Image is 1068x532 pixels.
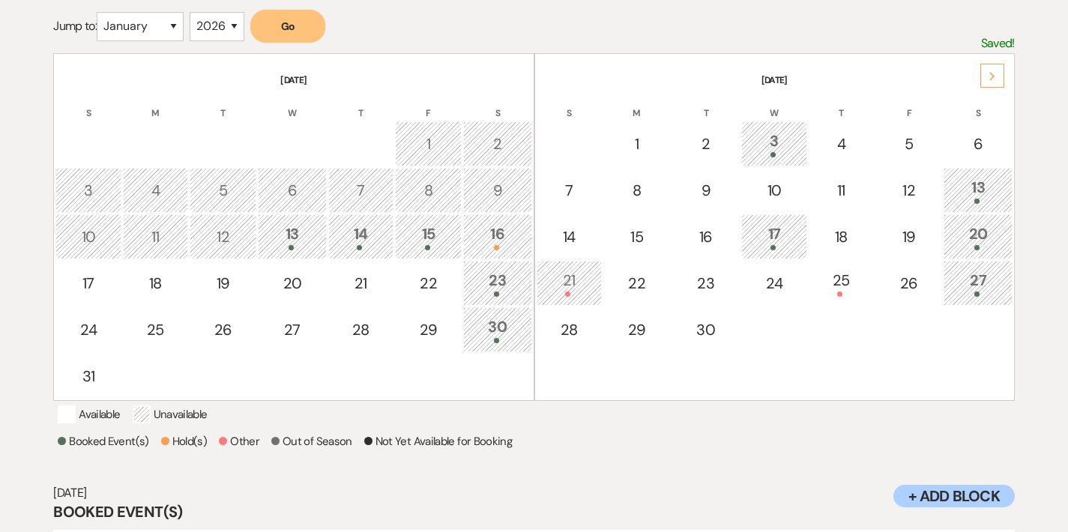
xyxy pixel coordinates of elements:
[55,55,531,87] th: [DATE]
[952,133,1004,155] div: 6
[266,223,318,250] div: 13
[266,272,318,294] div: 20
[952,269,1004,297] div: 27
[58,432,148,450] p: Booked Event(s)
[537,88,602,120] th: S
[131,226,180,248] div: 11
[266,179,318,202] div: 6
[672,88,740,120] th: T
[884,272,934,294] div: 26
[884,179,934,202] div: 12
[471,133,523,155] div: 2
[403,179,453,202] div: 8
[680,133,731,155] div: 2
[749,179,798,202] div: 10
[749,223,798,250] div: 17
[271,432,352,450] p: Out of Season
[337,318,385,341] div: 28
[64,365,112,387] div: 31
[471,179,523,202] div: 9
[55,88,121,120] th: S
[123,88,188,120] th: M
[403,318,453,341] div: 29
[749,272,798,294] div: 24
[58,405,120,423] p: Available
[817,179,866,202] div: 11
[680,226,731,248] div: 16
[198,179,248,202] div: 5
[258,88,326,120] th: W
[471,269,523,297] div: 23
[471,223,523,250] div: 16
[612,272,662,294] div: 22
[198,226,248,248] div: 12
[680,179,731,202] div: 9
[545,179,594,202] div: 7
[53,485,1015,501] h6: [DATE]
[190,88,256,120] th: T
[337,223,385,250] div: 14
[337,179,385,202] div: 7
[875,88,942,120] th: F
[64,272,112,294] div: 17
[219,432,259,450] p: Other
[809,88,874,120] th: T
[545,226,594,248] div: 14
[680,318,731,341] div: 30
[337,272,385,294] div: 21
[545,269,594,297] div: 21
[884,226,934,248] div: 19
[198,272,248,294] div: 19
[952,223,1004,250] div: 20
[981,34,1015,53] p: Saved!
[463,88,531,120] th: S
[53,501,1015,522] h3: Booked Event(s)
[364,432,512,450] p: Not Yet Available for Booking
[537,55,1013,87] th: [DATE]
[403,223,453,250] div: 15
[612,179,662,202] div: 8
[817,269,866,297] div: 25
[893,485,1015,507] button: + Add Block
[817,226,866,248] div: 18
[471,315,523,343] div: 30
[944,88,1012,120] th: S
[680,272,731,294] div: 23
[198,318,248,341] div: 26
[612,226,662,248] div: 15
[741,88,806,120] th: W
[603,88,670,120] th: M
[131,272,180,294] div: 18
[817,133,866,155] div: 4
[952,176,1004,204] div: 13
[250,10,325,43] button: Go
[395,88,462,120] th: F
[131,179,180,202] div: 4
[403,272,453,294] div: 22
[161,432,208,450] p: Hold(s)
[884,133,934,155] div: 5
[133,405,208,423] p: Unavailable
[266,318,318,341] div: 27
[749,130,798,157] div: 3
[64,179,112,202] div: 3
[131,318,180,341] div: 25
[64,226,112,248] div: 10
[612,133,662,155] div: 1
[64,318,112,341] div: 24
[612,318,662,341] div: 29
[328,88,393,120] th: T
[545,318,594,341] div: 28
[53,18,97,34] span: Jump to:
[403,133,453,155] div: 1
